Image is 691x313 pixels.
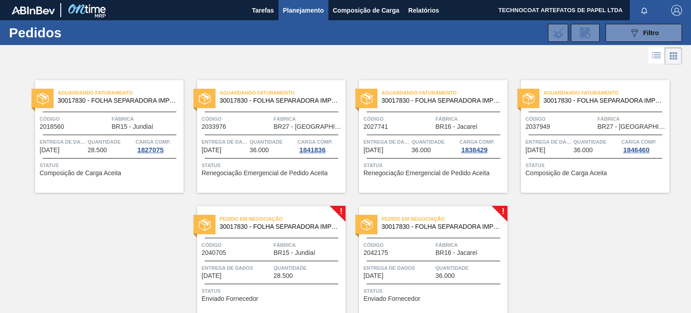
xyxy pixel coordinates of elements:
[135,139,171,145] font: Carga Comp.
[252,7,274,14] font: Tarefas
[40,147,59,154] span: 07/10/2025
[199,219,211,231] img: status
[507,80,669,193] a: statusAguardando Faturamento30017830 - FOLHA SEPARADORA IMPERMEÁVELCódigo2037949FábricaBR27 - [GE...
[435,242,458,248] font: Fábrica
[202,116,222,122] font: Código
[274,116,296,122] font: Fábrica
[9,25,62,40] font: Pedidos
[574,137,619,146] span: Quantidade
[40,146,59,154] font: [DATE]
[363,147,383,154] span: 21/10/2025
[412,147,431,154] span: 36.000
[543,97,690,104] font: 30017830 - FOLHA SEPARADORA IMPERMEÁVEL
[363,263,433,272] span: Entrega de dados
[363,161,505,170] span: Status
[412,137,458,146] span: Quantidade
[112,123,153,130] font: BR15 - Jundiaí
[112,114,181,123] span: Fábrica
[274,123,343,130] span: BR27 - Nova Minas
[202,249,226,256] font: 2040705
[22,80,184,193] a: statusAguardando Faturamento30017830 - FOLHA SEPARADORA IMPERMEÁVELCódigo2018560FábricaBR15 - Jun...
[543,90,619,95] font: Aguardando Faturamento
[361,93,372,104] img: status
[40,123,64,130] font: 2018560
[435,116,458,122] font: Fábrica
[274,242,296,248] font: Fábrica
[274,265,306,271] font: Quantidade
[597,114,667,123] span: Fábrica
[135,137,171,146] span: Carga Comp.
[274,263,343,272] span: Quantidade
[40,139,91,145] font: Entrega de dados
[202,295,258,302] span: Enviado Fornecedor
[88,137,134,146] span: Quantidade
[202,272,221,279] font: [DATE]
[381,223,500,230] span: 30017830 - FOLHA SEPARADORA IMPERMEÁVEL
[137,146,163,154] font: 1827075
[412,146,431,154] font: 36.000
[40,170,121,177] span: Composição de Carga Aceita
[525,123,550,130] font: 2037949
[630,4,659,17] button: Notificações
[274,249,315,256] font: BR15 - Jundiaí
[574,147,593,154] span: 36.000
[459,137,494,146] span: Carga Comp.
[621,139,656,145] font: Carga Comp.
[363,286,505,295] span: Status
[220,90,295,95] font: Aguardando Faturamento
[220,216,283,222] font: Pedido em Negociação
[135,137,181,154] a: Carga Comp.1827075
[543,97,662,104] span: 30017830 - FOLHA SEPARADORA IMPERMEÁVEL
[202,170,328,177] span: Renegociação Emergencial de Pedido Aceita
[112,116,134,122] font: Fábrica
[40,116,60,122] font: Código
[574,139,606,145] font: Quantidade
[202,146,221,154] font: [DATE]
[40,114,109,123] span: Código
[202,163,220,168] font: Status
[40,163,58,168] font: Status
[220,88,345,97] span: Aguardando Faturamento
[548,24,568,42] div: Importar Negociações dos Pedidos
[202,169,328,177] font: Renegociação Emergencial de Pedido Aceita
[363,146,383,154] font: [DATE]
[381,97,500,104] span: 30017830 - FOLHA SEPARADORA IMPERMEÁVEL
[363,114,433,123] span: Código
[606,24,682,42] button: Filtro
[283,7,324,14] font: Planejamento
[363,123,388,130] font: 2027741
[363,295,420,302] font: Enviado Fornecedor
[12,6,55,14] img: TNhmsLtSVTkK8tSr43FrP2fwEKptu5GPRR3wAAAABJRU5ErkJggg==
[435,263,505,272] span: Quantidade
[297,137,332,146] span: Carga Comp.
[202,288,220,294] font: Status
[250,137,296,146] span: Quantidade
[274,123,360,130] font: BR27 - [GEOGRAPHIC_DATA]
[381,223,528,230] font: 30017830 - FOLHA SEPARADORA IMPERMEÁVEL
[202,161,343,170] span: Status
[363,240,433,249] span: Código
[58,90,133,95] font: Aguardando Faturamento
[525,146,545,154] font: [DATE]
[220,223,338,230] span: 30017830 - FOLHA SEPARADORA IMPERMEÁVEL
[435,249,477,256] span: BR16 - Jacareí
[435,272,455,279] font: 36.000
[459,139,494,145] font: Carga Comp.
[299,146,325,154] font: 1841836
[345,80,507,193] a: statusAguardando Faturamento30017830 - FOLHA SEPARADORA IMPERMEÁVELCódigo2027741FábricaBR16 - Jac...
[435,265,468,271] font: Quantidade
[363,163,382,168] font: Status
[543,88,669,97] span: Aguardando Faturamento
[184,80,345,193] a: statusAguardando Faturamento30017830 - FOLHA SEPARADORA IMPERMEÁVELCódigo2033976FábricaBR27 - [GE...
[435,240,505,249] span: Fábrica
[435,123,477,130] font: BR16 - Jacareí
[381,214,507,223] span: Pedido em Negociação
[525,114,595,123] span: Código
